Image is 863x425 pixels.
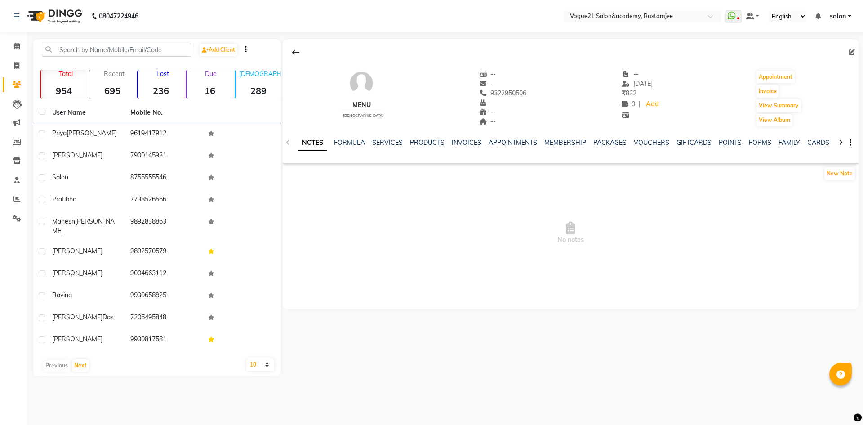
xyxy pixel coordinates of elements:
[283,188,859,278] span: No notes
[544,139,586,147] a: MEMBERSHIP
[138,85,184,96] strong: 236
[200,44,237,56] a: Add Client
[479,80,496,88] span: --
[479,108,496,116] span: --
[67,129,117,137] span: [PERSON_NAME]
[479,89,527,97] span: 9322950506
[47,103,125,123] th: User Name
[719,139,742,147] a: POINTS
[622,89,636,97] span: 832
[102,313,114,321] span: das
[298,135,327,151] a: NOTES
[622,80,653,88] span: [DATE]
[125,123,203,145] td: 9619417912
[99,4,138,29] b: 08047224946
[52,129,67,137] span: priya
[93,70,135,78] p: Recent
[125,307,203,329] td: 7205495848
[634,139,669,147] a: VOUCHERS
[824,167,855,180] button: New Note
[52,291,72,299] span: ravina
[622,100,635,108] span: 0
[125,145,203,167] td: 7900145931
[89,85,135,96] strong: 695
[52,247,102,255] span: [PERSON_NAME]
[187,85,232,96] strong: 16
[622,89,626,97] span: ₹
[41,85,87,96] strong: 954
[286,44,305,61] div: Back to Client
[125,241,203,263] td: 9892570579
[125,329,203,351] td: 9930817581
[830,12,846,21] span: salon
[756,99,801,112] button: View Summary
[23,4,85,29] img: logo
[676,139,712,147] a: GIFTCARDS
[239,70,281,78] p: [DEMOGRAPHIC_DATA]
[52,217,115,235] span: [PERSON_NAME]
[372,139,403,147] a: SERVICES
[778,139,800,147] a: FAMILY
[644,98,660,111] a: Add
[125,103,203,123] th: Mobile No.
[452,139,481,147] a: INVOICES
[479,70,496,78] span: --
[125,189,203,211] td: 7738526566
[622,70,639,78] span: --
[125,263,203,285] td: 9004663112
[489,139,537,147] a: APPOINTMENTS
[756,85,779,98] button: Invoice
[479,98,496,107] span: --
[42,43,191,57] input: Search by Name/Mobile/Email/Code
[756,71,795,83] button: Appointment
[125,167,203,189] td: 8755555546
[52,195,76,203] span: pratibha
[639,99,641,109] span: |
[339,100,384,110] div: menu
[52,335,102,343] span: [PERSON_NAME]
[44,70,87,78] p: Total
[125,285,203,307] td: 9930658825
[343,113,384,118] span: [DEMOGRAPHIC_DATA]
[348,70,375,97] img: avatar
[756,114,792,126] button: View Album
[52,313,102,321] span: [PERSON_NAME]
[142,70,184,78] p: Lost
[52,269,102,277] span: [PERSON_NAME]
[593,139,627,147] a: PACKAGES
[125,211,203,241] td: 9892838863
[479,117,496,125] span: --
[52,151,102,159] span: [PERSON_NAME]
[72,359,89,372] button: Next
[188,70,232,78] p: Due
[236,85,281,96] strong: 289
[52,217,75,225] span: Mahesh
[334,139,365,147] a: FORMULA
[749,139,771,147] a: FORMS
[52,173,68,181] span: Salon
[410,139,445,147] a: PRODUCTS
[807,139,829,147] a: CARDS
